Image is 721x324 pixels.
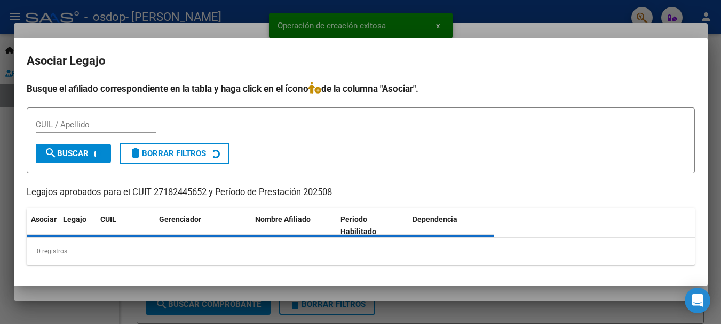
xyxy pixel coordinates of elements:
datatable-header-cell: CUIL [96,208,155,243]
span: Legajo [63,215,86,223]
h4: Busque el afiliado correspondiente en la tabla y haga click en el ícono de la columna "Asociar". [27,82,695,96]
span: Dependencia [413,215,457,223]
mat-icon: delete [129,146,142,159]
datatable-header-cell: Nombre Afiliado [251,208,337,243]
div: 0 registros [27,238,695,265]
span: Asociar [31,215,57,223]
span: Gerenciador [159,215,201,223]
datatable-header-cell: Gerenciador [155,208,251,243]
datatable-header-cell: Dependencia [408,208,494,243]
button: Buscar [36,144,111,163]
h2: Asociar Legajo [27,51,695,71]
mat-icon: search [44,146,57,159]
span: Nombre Afiliado [255,215,311,223]
span: Buscar [44,149,89,158]
span: Periodo Habilitado [340,215,376,236]
div: Open Intercom Messenger [685,288,710,313]
datatable-header-cell: Legajo [59,208,96,243]
p: Legajos aprobados para el CUIT 27182445652 y Período de Prestación 202508 [27,186,695,199]
span: CUIL [100,215,116,223]
datatable-header-cell: Asociar [27,208,59,243]
span: Borrar Filtros [129,149,206,158]
datatable-header-cell: Periodo Habilitado [336,208,408,243]
button: Borrar Filtros [120,143,229,164]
